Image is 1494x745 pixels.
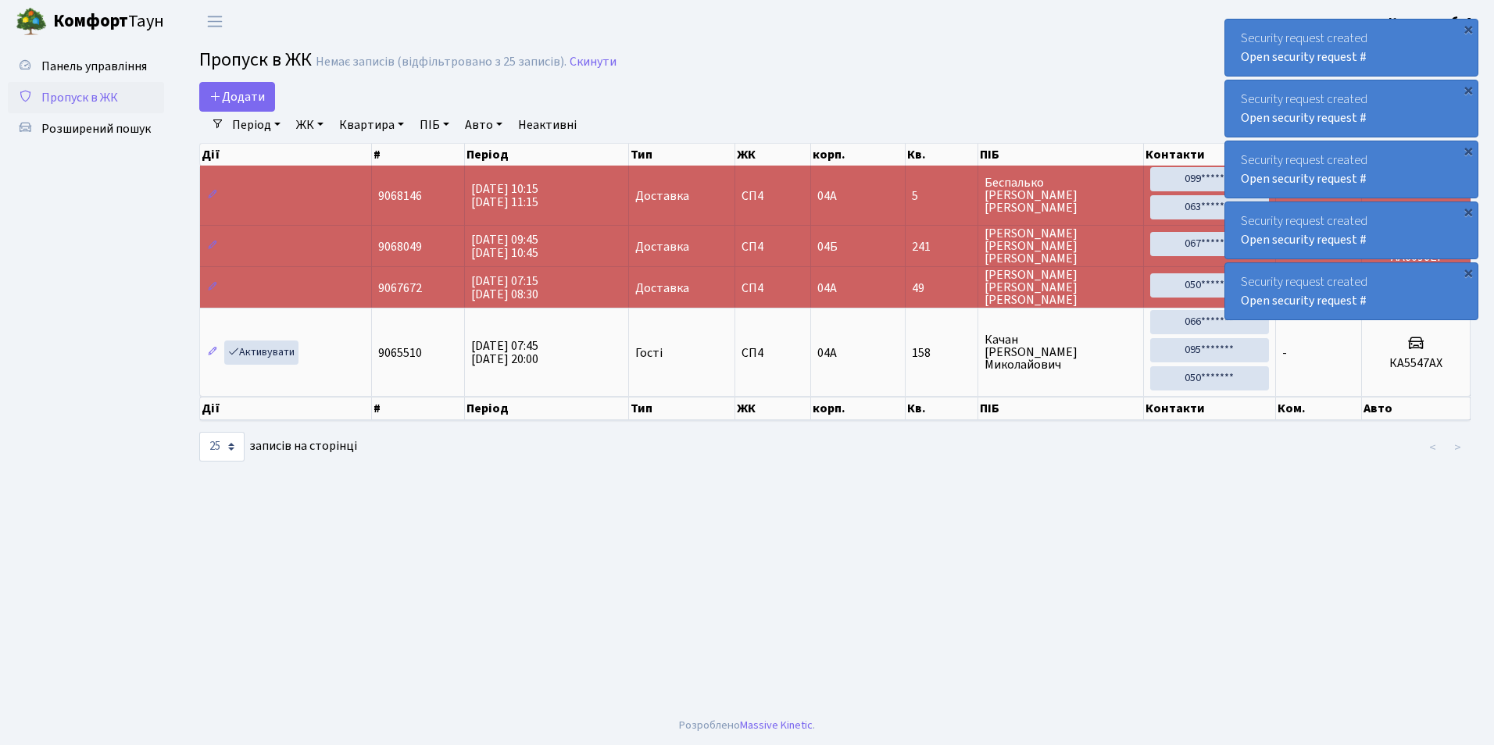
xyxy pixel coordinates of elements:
[740,717,813,733] a: Massive Kinetic
[985,227,1137,265] span: [PERSON_NAME] [PERSON_NAME] [PERSON_NAME]
[41,120,151,137] span: Розширений пошук
[817,280,837,297] span: 04А
[1225,20,1478,76] div: Security request created
[195,9,234,34] button: Переключити навігацію
[912,282,971,294] span: 49
[1282,344,1287,362] span: -
[906,397,978,420] th: Кв.
[1460,143,1476,159] div: ×
[629,397,734,420] th: Тип
[1225,141,1478,198] div: Security request created
[912,347,971,359] span: 158
[811,397,906,420] th: корп.
[226,112,287,138] a: Період
[53,9,164,35] span: Таун
[635,347,663,359] span: Гості
[978,397,1144,420] th: ПІБ
[817,187,837,205] span: 04А
[378,280,422,297] span: 9067672
[290,112,330,138] a: ЖК
[199,46,312,73] span: Пропуск в ЖК
[735,397,812,420] th: ЖК
[471,180,538,211] span: [DATE] 10:15 [DATE] 11:15
[629,144,734,166] th: Тип
[1241,292,1367,309] a: Open security request #
[224,340,298,365] a: Активувати
[209,88,265,105] span: Додати
[742,190,805,202] span: СП4
[1241,231,1367,248] a: Open security request #
[912,241,971,253] span: 241
[199,82,275,112] a: Додати
[200,397,372,420] th: Дії
[1460,204,1476,219] div: ×
[316,55,567,70] div: Немає записів (відфільтровано з 25 записів).
[1144,144,1276,166] th: Контакти
[906,144,978,166] th: Кв.
[512,112,583,138] a: Неактивні
[200,144,372,166] th: Дії
[570,55,617,70] a: Скинути
[378,344,422,362] span: 9065510
[1225,263,1478,319] div: Security request created
[985,269,1137,306] span: [PERSON_NAME] [PERSON_NAME] [PERSON_NAME]
[199,432,245,462] select: записів на сторінці
[1368,356,1464,371] h5: КА5547АХ
[1389,13,1475,30] b: Консьєрж б. 4.
[742,241,805,253] span: СП4
[735,144,812,166] th: ЖК
[378,187,422,205] span: 9068146
[817,344,837,362] span: 04А
[1460,21,1476,37] div: ×
[471,231,538,262] span: [DATE] 09:45 [DATE] 10:45
[459,112,509,138] a: Авто
[378,238,422,255] span: 9068049
[985,176,1137,214] span: Беспалько [PERSON_NAME] [PERSON_NAME]
[635,241,689,253] span: Доставка
[41,58,147,75] span: Панель управління
[1241,48,1367,66] a: Open security request #
[811,144,906,166] th: корп.
[372,144,466,166] th: #
[635,282,689,294] span: Доставка
[199,432,357,462] label: записів на сторінці
[8,82,164,113] a: Пропуск в ЖК
[333,112,410,138] a: Квартира
[53,9,128,34] b: Комфорт
[465,144,629,166] th: Період
[41,89,118,106] span: Пропуск в ЖК
[742,282,805,294] span: СП4
[817,238,838,255] span: 04Б
[985,333,1137,371] span: Качан [PERSON_NAME] Миколайович
[1225,202,1478,258] div: Security request created
[16,6,47,37] img: logo.png
[8,113,164,144] a: Розширений пошук
[1144,397,1276,420] th: Контакти
[912,190,971,202] span: 5
[1389,12,1475,31] a: Консьєрж б. 4.
[471,273,538,303] span: [DATE] 07:15 [DATE] 08:30
[465,397,629,420] th: Період
[1241,109,1367,127] a: Open security request #
[635,190,689,202] span: Доставка
[1241,170,1367,187] a: Open security request #
[372,397,466,420] th: #
[978,144,1144,166] th: ПІБ
[679,717,815,734] div: Розроблено .
[1225,80,1478,137] div: Security request created
[1460,265,1476,280] div: ×
[1362,397,1471,420] th: Авто
[1276,397,1362,420] th: Ком.
[742,347,805,359] span: СП4
[8,51,164,82] a: Панель управління
[1460,82,1476,98] div: ×
[471,337,538,368] span: [DATE] 07:45 [DATE] 20:00
[413,112,456,138] a: ПІБ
